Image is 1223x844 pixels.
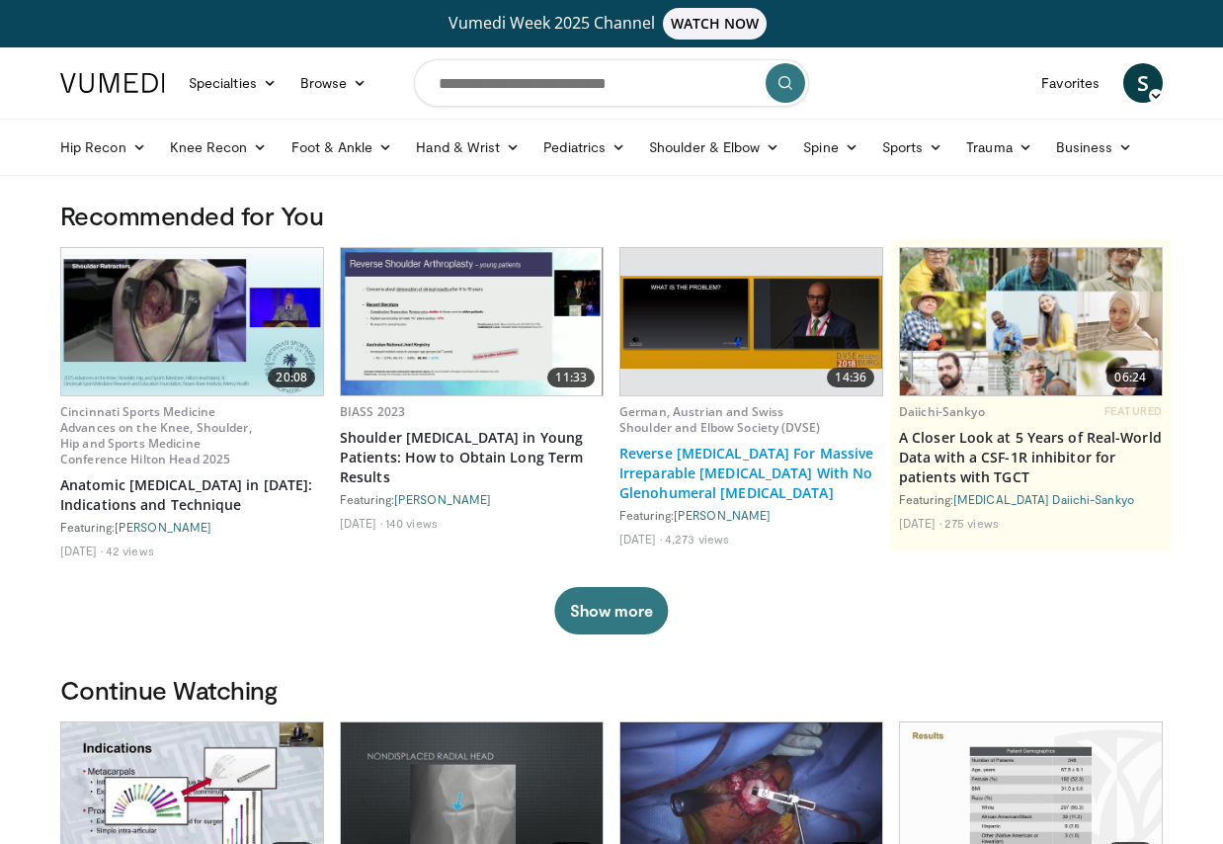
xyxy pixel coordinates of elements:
[60,73,165,93] img: VuMedi Logo
[674,508,771,522] a: [PERSON_NAME]
[531,127,637,167] a: Pediatrics
[870,127,955,167] a: Sports
[60,200,1163,231] h3: Recommended for You
[60,543,103,558] li: [DATE]
[619,403,820,436] a: German, Austrian and Swiss Shoulder and Elbow Society (DVSE)
[268,368,315,387] span: 20:08
[554,587,668,634] button: Show more
[619,531,662,547] li: [DATE]
[1044,127,1145,167] a: Business
[954,127,1044,167] a: Trauma
[900,248,1162,395] a: 06:24
[791,127,869,167] a: Spine
[899,515,941,531] li: [DATE]
[106,543,154,558] li: 42 views
[899,491,1163,507] div: Featuring:
[953,492,1134,506] a: [MEDICAL_DATA] Daiichi-Sankyo
[60,403,252,467] a: Cincinnati Sports Medicine Advances on the Knee, Shoulder, Hip and Sports Medicine Conference Hil...
[414,59,809,107] input: Search topics, interventions
[827,368,874,387] span: 14:36
[61,248,323,395] a: 20:08
[547,368,595,387] span: 11:33
[637,127,791,167] a: Shoulder & Elbow
[663,8,768,40] span: WATCH NOW
[620,276,882,369] img: 9d463436-5732-420c-abd7-d1bc309a39e0.620x360_q85_upscale.jpg
[1123,63,1163,103] a: S
[619,507,883,523] div: Featuring:
[1104,404,1163,418] span: FEATURED
[1106,368,1154,387] span: 06:24
[158,127,280,167] a: Knee Recon
[900,248,1162,395] img: 93c22cae-14d1-47f0-9e4a-a244e824b022.png.620x360_q85_upscale.jpg
[340,403,405,420] a: BIASS 2023
[665,531,729,547] li: 4,273 views
[394,492,491,506] a: [PERSON_NAME]
[385,515,438,531] li: 140 views
[115,520,211,534] a: [PERSON_NAME]
[899,403,985,420] a: Daiichi-Sankyo
[341,248,603,395] img: 848b0d8c-9639-4a48-b962-a715c7e0e0b6.620x360_q85_upscale.jpg
[899,428,1163,487] a: A Closer Look at 5 Years of Real-World Data with a CSF-1R inhibitor for patients with TGCT
[620,248,882,395] a: 14:36
[63,8,1160,40] a: Vumedi Week 2025 ChannelWATCH NOW
[340,515,382,531] li: [DATE]
[177,63,288,103] a: Specialties
[1029,63,1111,103] a: Favorites
[60,475,324,515] a: Anatomic [MEDICAL_DATA] in [DATE]: Indications and Technique
[61,248,323,395] img: c378f7be-860e-4c10-8c6a-76808544c5ac.620x360_q85_upscale.jpg
[944,515,999,531] li: 275 views
[619,444,883,503] a: Reverse [MEDICAL_DATA] For Massive Irreparable [MEDICAL_DATA] With No Glenohumeral [MEDICAL_DATA]
[340,428,604,487] a: Shoulder [MEDICAL_DATA] in Young Patients: How to Obtain Long Term Results
[60,674,1163,706] h3: Continue Watching
[60,519,324,535] div: Featuring:
[48,127,158,167] a: Hip Recon
[341,248,603,395] a: 11:33
[288,63,379,103] a: Browse
[340,491,604,507] div: Featuring:
[404,127,531,167] a: Hand & Wrist
[280,127,405,167] a: Foot & Ankle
